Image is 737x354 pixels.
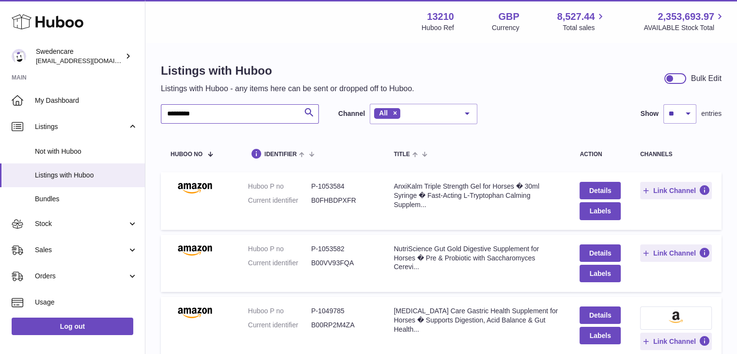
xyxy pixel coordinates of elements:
span: identifier [265,151,297,158]
img: AnxiKalm Triple Strength Gel for Horses � 30ml Syringe � Fast-Acting L-Tryptophan Calming Supplem... [171,182,219,193]
span: 8,527.44 [557,10,595,23]
div: Huboo Ref [422,23,454,32]
span: Huboo no [171,151,203,158]
dd: P-1053582 [311,244,374,254]
dt: Huboo P no [248,182,311,191]
span: [EMAIL_ADDRESS][DOMAIN_NAME] [36,57,142,64]
button: Labels [580,265,620,282]
span: Orders [35,272,127,281]
dt: Huboo P no [248,306,311,316]
button: Labels [580,202,620,220]
a: Details [580,306,620,324]
span: entries [701,109,721,118]
a: 8,527.44 Total sales [557,10,606,32]
dt: Current identifier [248,196,311,205]
span: Listings with Huboo [35,171,138,180]
a: 2,353,693.97 AVAILABLE Stock Total [643,10,725,32]
div: channels [640,151,712,158]
label: Show [641,109,659,118]
span: Link Channel [653,249,696,257]
strong: GBP [498,10,519,23]
img: NutriScience Gut Gold Digestive Supplement for Horses � Pre & Probiotic with Saccharomyces Cerevi... [171,244,219,256]
span: Listings [35,122,127,131]
img: Gastro Care Gastric Health Supplement for Horses � Supports Digestion, Acid Balance & Gut Health... [171,306,219,318]
span: My Dashboard [35,96,138,105]
span: Link Channel [653,337,696,346]
img: internalAdmin-13210@internal.huboo.com [12,49,26,64]
div: action [580,151,620,158]
div: Swedencare [36,47,123,65]
span: AVAILABLE Stock Total [643,23,725,32]
span: 2,353,693.97 [658,10,714,23]
label: Channel [338,109,365,118]
div: Bulk Edit [691,73,721,84]
button: Link Channel [640,182,712,199]
p: Listings with Huboo - any items here can be sent or dropped off to Huboo. [161,83,414,94]
span: All [379,109,388,117]
dt: Current identifier [248,258,311,268]
div: Currency [492,23,519,32]
span: Total sales [563,23,606,32]
span: Stock [35,219,127,228]
div: [MEDICAL_DATA] Care Gastric Health Supplement for Horses � Supports Digestion, Acid Balance & Gut... [394,306,561,334]
div: NutriScience Gut Gold Digestive Supplement for Horses � Pre & Probiotic with Saccharomyces Cerevi... [394,244,561,272]
span: Usage [35,298,138,307]
a: Log out [12,318,133,335]
strong: 13210 [427,10,454,23]
dd: P-1049785 [311,306,374,316]
img: amazon-small.png [669,311,683,323]
dd: B0FHBDPXFR [311,196,374,205]
button: Labels [580,327,620,344]
dt: Huboo P no [248,244,311,254]
span: Sales [35,245,127,255]
span: Bundles [35,194,138,204]
span: title [394,151,410,158]
button: Link Channel [640,333,712,350]
span: Not with Huboo [35,147,138,156]
dt: Current identifier [248,321,311,330]
h1: Listings with Huboo [161,63,414,79]
a: Details [580,244,620,262]
dd: P-1053584 [311,182,374,191]
div: AnxiKalm Triple Strength Gel for Horses � 30ml Syringe � Fast-Acting L-Tryptophan Calming Supplem... [394,182,561,209]
dd: B00VV93FQA [311,258,374,268]
span: Link Channel [653,186,696,195]
a: Details [580,182,620,199]
dd: B00RP2M4ZA [311,321,374,330]
button: Link Channel [640,244,712,262]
